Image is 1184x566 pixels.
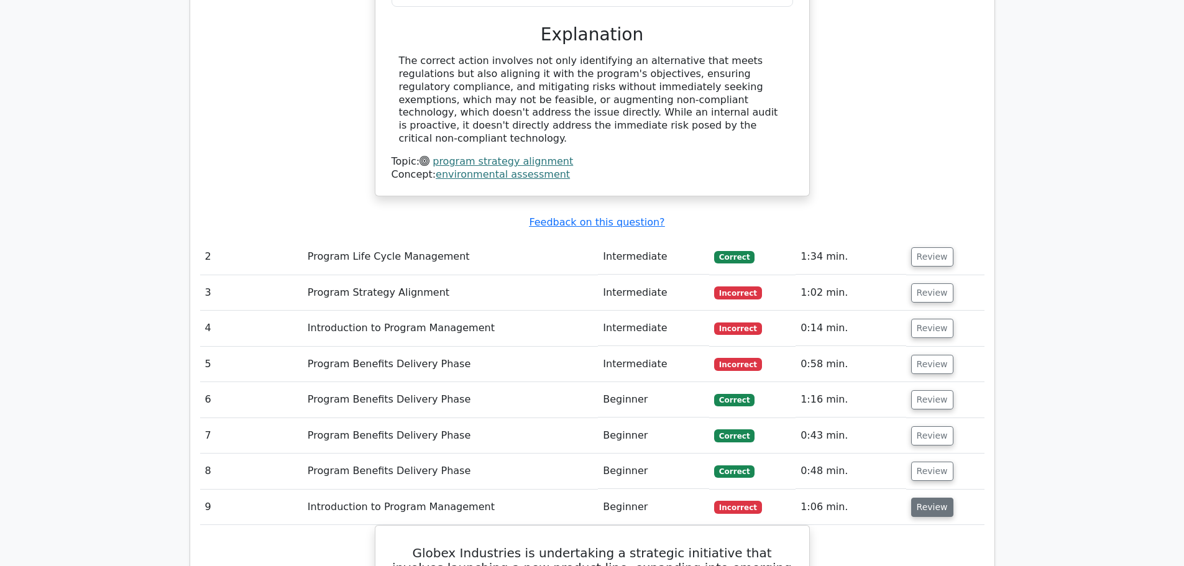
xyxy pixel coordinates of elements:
td: 0:58 min. [796,347,906,382]
td: Beginner [598,454,709,489]
button: Review [911,319,953,338]
td: Introduction to Program Management [303,490,598,525]
button: Review [911,390,953,409]
td: 0:14 min. [796,311,906,346]
td: Introduction to Program Management [303,311,598,346]
span: Incorrect [714,286,762,299]
a: environmental assessment [436,168,570,180]
button: Review [911,247,953,267]
td: Program Strategy Alignment [303,275,598,311]
td: 3 [200,275,303,311]
button: Review [911,498,953,517]
h3: Explanation [399,24,786,45]
td: Program Benefits Delivery Phase [303,454,598,489]
td: 5 [200,347,303,382]
td: Intermediate [598,311,709,346]
td: 6 [200,382,303,418]
td: 7 [200,418,303,454]
td: Intermediate [598,275,709,311]
span: Correct [714,251,755,263]
div: Topic: [392,155,793,168]
td: 2 [200,239,303,275]
span: Incorrect [714,501,762,513]
span: Correct [714,429,755,442]
td: Intermediate [598,239,709,275]
td: Program Benefits Delivery Phase [303,382,598,418]
td: 9 [200,490,303,525]
td: Beginner [598,490,709,525]
span: Incorrect [714,322,762,335]
button: Review [911,355,953,374]
td: Intermediate [598,347,709,382]
span: Correct [714,465,755,478]
td: 1:06 min. [796,490,906,525]
td: 8 [200,454,303,489]
td: 1:16 min. [796,382,906,418]
button: Review [911,426,953,445]
td: Beginner [598,382,709,418]
span: Incorrect [714,358,762,370]
td: 4 [200,311,303,346]
a: Feedback on this question? [529,216,664,228]
button: Review [911,462,953,481]
span: Correct [714,394,755,406]
td: Program Benefits Delivery Phase [303,418,598,454]
div: Concept: [392,168,793,181]
div: The correct action involves not only identifying an alternative that meets regulations but also a... [399,55,786,145]
button: Review [911,283,953,303]
td: 0:43 min. [796,418,906,454]
td: Beginner [598,418,709,454]
td: 1:34 min. [796,239,906,275]
td: 1:02 min. [796,275,906,311]
td: Program Life Cycle Management [303,239,598,275]
td: Program Benefits Delivery Phase [303,347,598,382]
td: 0:48 min. [796,454,906,489]
a: program strategy alignment [433,155,573,167]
